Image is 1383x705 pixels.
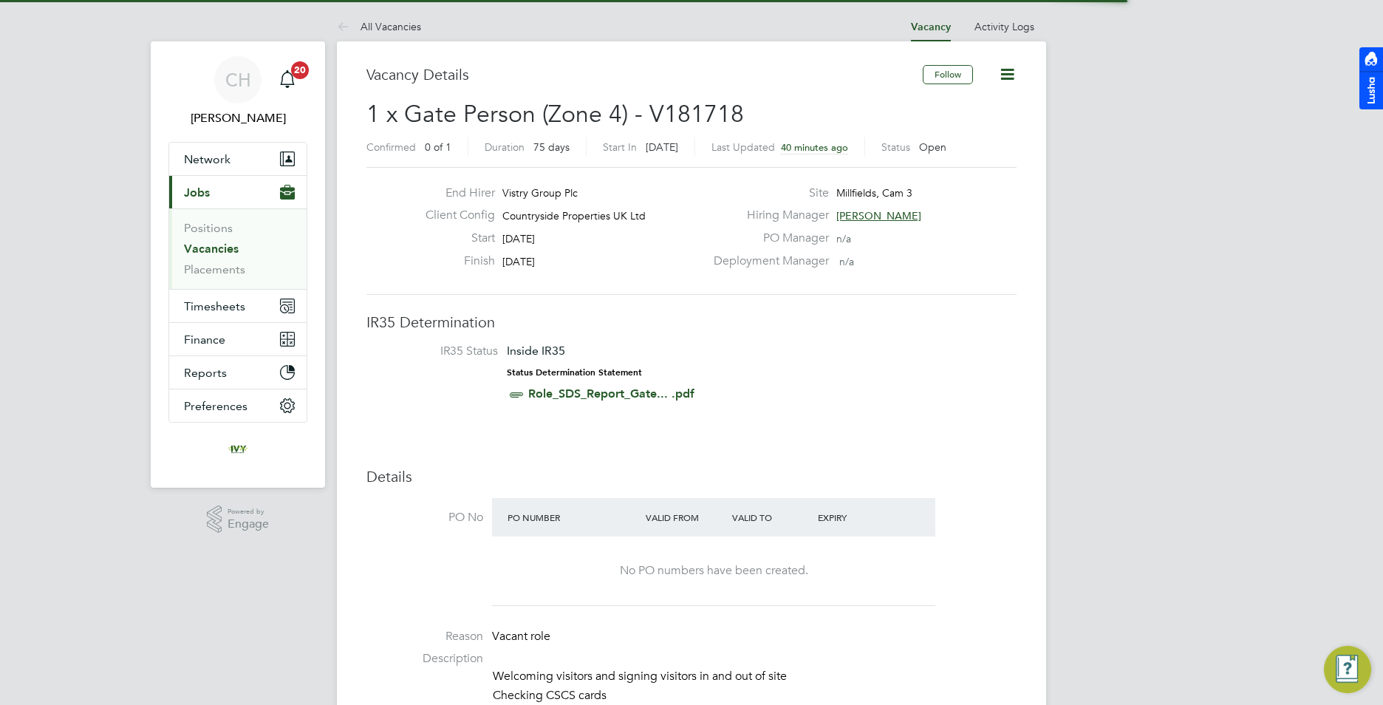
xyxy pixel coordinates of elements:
[169,290,307,322] button: Timesheets
[184,399,247,413] span: Preferences
[528,386,694,401] a: Role_SDS_Report_Gate... .pdf
[337,20,421,33] a: All Vacancies
[225,70,251,89] span: CH
[919,140,946,154] span: Open
[705,185,829,201] label: Site
[1324,646,1371,693] button: Engage Resource Center
[366,510,483,525] label: PO No
[184,221,233,235] a: Positions
[184,299,245,313] span: Timesheets
[493,669,1017,688] li: Welcoming visitors and signing visitors in and out of site
[168,56,307,127] a: CH[PERSON_NAME]
[184,333,225,347] span: Finance
[151,41,325,488] nav: Main navigation
[923,65,973,84] button: Follow
[507,344,565,358] span: Inside IR35
[414,231,495,246] label: Start
[169,143,307,175] button: Network
[836,209,921,222] span: [PERSON_NAME]
[366,65,923,84] h3: Vacancy Details
[425,140,451,154] span: 0 of 1
[836,186,912,200] span: Millfields, Cam 3
[504,504,642,531] div: PO Number
[781,141,848,154] span: 40 minutes ago
[169,389,307,422] button: Preferences
[839,255,854,268] span: n/a
[291,61,309,79] span: 20
[228,518,269,531] span: Engage
[381,344,498,359] label: IR35 Status
[705,231,829,246] label: PO Manager
[728,504,815,531] div: Valid To
[366,313,1017,332] h3: IR35 Determination
[502,232,535,245] span: [DATE]
[207,505,270,534] a: Powered byEngage
[169,356,307,389] button: Reports
[169,176,307,208] button: Jobs
[366,651,483,667] label: Description
[492,629,550,644] span: Vacant role
[184,185,210,200] span: Jobs
[881,140,910,154] label: Status
[603,140,637,154] label: Start In
[184,262,245,276] a: Placements
[414,208,495,223] label: Client Config
[507,563,921,579] div: No PO numbers have been created.
[911,21,951,33] a: Vacancy
[705,208,829,223] label: Hiring Manager
[226,437,250,461] img: ivyresourcegroup-logo-retina.png
[273,56,302,103] a: 20
[366,629,483,644] label: Reason
[414,185,495,201] label: End Hirer
[184,366,227,380] span: Reports
[228,505,269,518] span: Powered by
[169,323,307,355] button: Finance
[485,140,525,154] label: Duration
[646,140,678,154] span: [DATE]
[974,20,1034,33] a: Activity Logs
[507,367,642,378] strong: Status Determination Statement
[836,232,851,245] span: n/a
[366,467,1017,486] h3: Details
[502,255,535,268] span: [DATE]
[814,504,901,531] div: Expiry
[642,504,728,531] div: Valid From
[366,140,416,154] label: Confirmed
[502,209,646,222] span: Countryside Properties UK Ltd
[169,208,307,289] div: Jobs
[533,140,570,154] span: 75 days
[168,109,307,127] span: Charlie Hobbs
[414,253,495,269] label: Finish
[184,152,230,166] span: Network
[705,253,829,269] label: Deployment Manager
[168,437,307,461] a: Go to home page
[366,100,744,129] span: 1 x Gate Person (Zone 4) - V181718
[184,242,239,256] a: Vacancies
[502,186,578,200] span: Vistry Group Plc
[711,140,775,154] label: Last Updated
